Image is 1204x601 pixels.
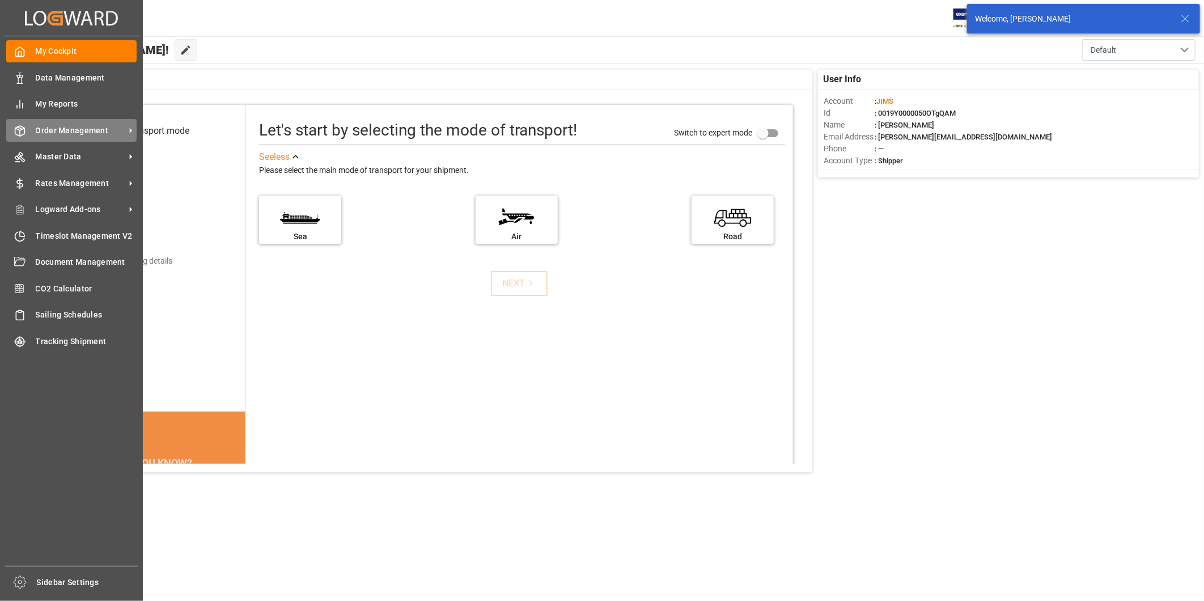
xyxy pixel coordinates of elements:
[502,277,537,290] div: NEXT
[674,128,752,137] span: Switch to expert mode
[875,145,884,153] span: : —
[953,9,993,28] img: Exertis%20JAM%20-%20Email%20Logo.jpg_1722504956.jpg
[6,330,137,352] a: Tracking Shipment
[47,39,169,61] span: Hello [PERSON_NAME]!
[875,97,893,105] span: :
[824,73,862,86] span: User Info
[6,251,137,273] a: Document Management
[875,133,1052,141] span: : [PERSON_NAME][EMAIL_ADDRESS][DOMAIN_NAME]
[6,66,137,88] a: Data Management
[824,155,875,167] span: Account Type
[37,577,138,589] span: Sidebar Settings
[36,283,137,295] span: CO2 Calculator
[36,309,137,321] span: Sailing Schedules
[36,177,125,189] span: Rates Management
[36,45,137,57] span: My Cockpit
[824,143,875,155] span: Phone
[63,451,246,475] div: DID YOU KNOW?
[824,107,875,119] span: Id
[6,277,137,299] a: CO2 Calculator
[36,204,125,215] span: Logward Add-ons
[697,231,768,243] div: Road
[491,271,548,296] button: NEXT
[1082,39,1195,61] button: open menu
[6,225,137,247] a: Timeslot Management V2
[975,13,1170,25] div: Welcome, [PERSON_NAME]
[824,131,875,143] span: Email Address
[1091,44,1116,56] span: Default
[875,109,956,117] span: : 0019Y0000050OTgQAM
[875,121,934,129] span: : [PERSON_NAME]
[6,304,137,326] a: Sailing Schedules
[36,256,137,268] span: Document Management
[824,95,875,107] span: Account
[259,118,577,142] div: Let's start by selecting the mode of transport!
[36,151,125,163] span: Master Data
[265,231,336,243] div: Sea
[6,93,137,115] a: My Reports
[36,230,137,242] span: Timeslot Management V2
[481,231,552,243] div: Air
[259,164,785,177] div: Please select the main mode of transport for your shipment.
[875,156,903,165] span: : Shipper
[36,72,137,84] span: Data Management
[101,124,189,138] div: Select transport mode
[6,40,137,62] a: My Cockpit
[36,125,125,137] span: Order Management
[101,255,172,267] div: Add shipping details
[259,150,290,164] div: See less
[876,97,893,105] span: JIMS
[824,119,875,131] span: Name
[36,98,137,110] span: My Reports
[36,336,137,348] span: Tracking Shipment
